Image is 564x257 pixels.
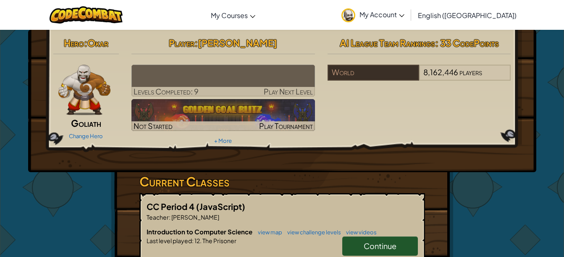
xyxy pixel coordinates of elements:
a: World8,162,446players [328,73,511,82]
span: Play Tournament [259,121,313,131]
a: My Account [337,2,409,28]
span: Play Next Level [264,87,313,96]
img: goliath-pose.png [58,65,111,115]
span: [PERSON_NAME] [171,213,219,221]
span: 12. [194,237,202,244]
span: (JavaScript) [196,201,245,212]
span: Levels Completed: 9 [134,87,199,96]
span: Player [169,37,194,49]
span: : 33 CodePoints [435,37,499,49]
div: World [328,65,419,81]
a: My Courses [207,4,260,26]
span: Okar [87,37,108,49]
span: My Courses [211,11,248,20]
a: view videos [342,229,377,236]
span: The Prisoner [202,237,236,244]
span: : [84,37,87,49]
img: CodeCombat logo [50,6,123,24]
span: 8,162,446 [423,67,458,77]
a: English ([GEOGRAPHIC_DATA]) [414,4,521,26]
span: Last level played [147,237,192,244]
a: view challenge levels [283,229,341,236]
img: Golden Goal [131,99,315,131]
span: : [192,237,194,244]
span: players [459,67,482,77]
a: Play Next Level [131,65,315,97]
span: Not Started [134,121,173,131]
a: Not StartedPlay Tournament [131,99,315,131]
span: AI League Team Rankings [340,37,435,49]
span: [PERSON_NAME] [198,37,277,49]
span: CC Period 4 [147,201,196,212]
a: view map [254,229,282,236]
span: English ([GEOGRAPHIC_DATA]) [418,11,517,20]
h3: Current Classes [139,172,425,191]
span: Hero [64,37,84,49]
img: avatar [341,8,355,22]
span: Teacher [147,213,169,221]
span: My Account [359,10,404,19]
span: Introduction to Computer Science [147,228,254,236]
span: Continue [364,241,396,251]
span: : [194,37,198,49]
span: Goliath [71,117,101,129]
span: : [169,213,171,221]
a: Change Hero [69,133,103,139]
a: + More [214,137,232,144]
